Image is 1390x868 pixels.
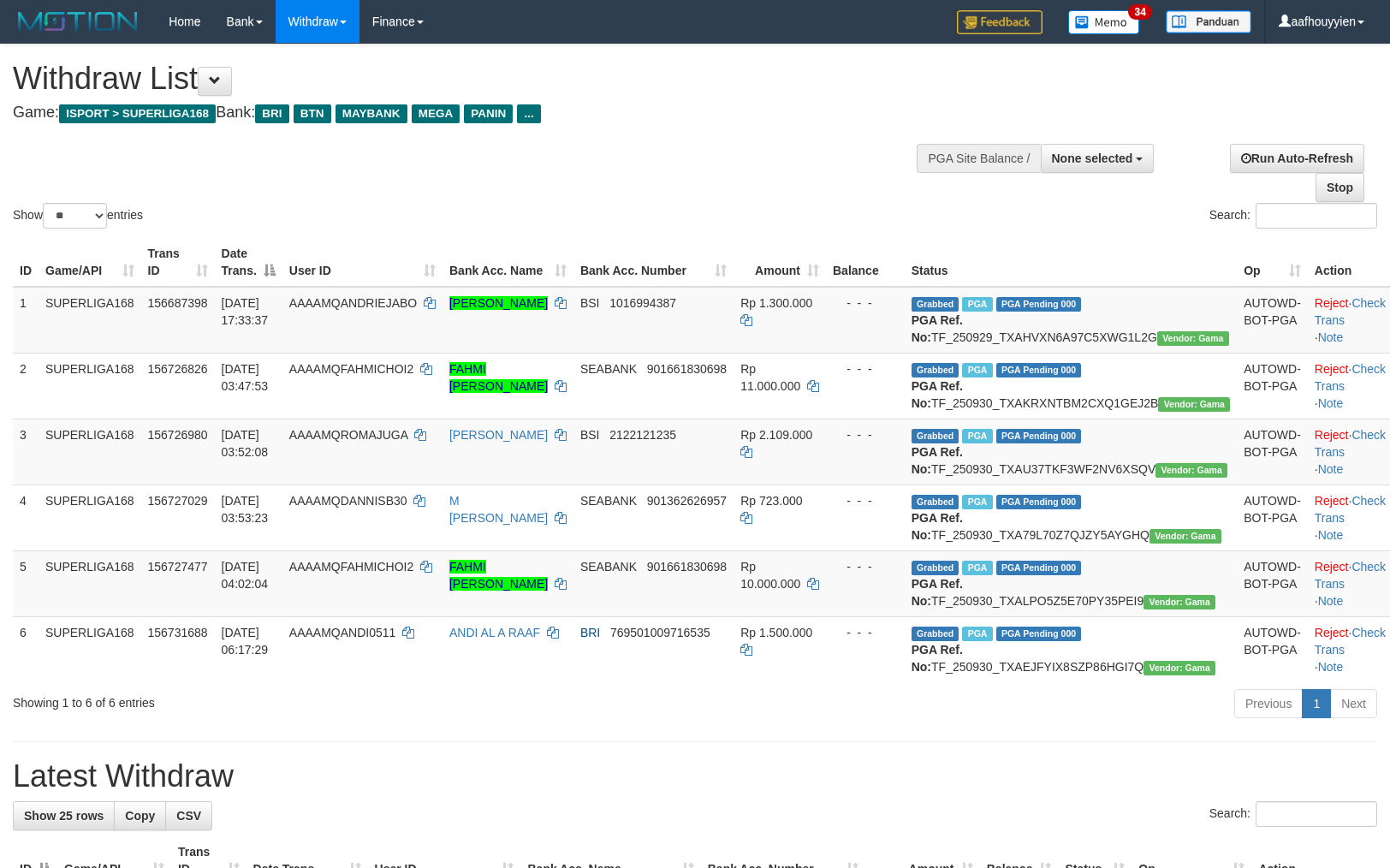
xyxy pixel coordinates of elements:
span: Copy 901362626957 to clipboard [647,494,727,508]
a: Reject [1315,560,1349,574]
span: Copy 1016994387 to clipboard [609,296,676,310]
a: Reject [1315,626,1349,639]
span: BSI [580,296,600,310]
a: FAHMI [PERSON_NAME] [449,560,548,591]
h1: Latest Withdraw [13,759,1377,794]
span: Grabbed [912,561,959,575]
td: 3 [13,419,39,485]
span: [DATE] 03:52:08 [222,428,269,459]
span: Grabbed [912,297,959,312]
th: Amount: activate to sort column ascending [734,238,826,287]
td: AUTOWD-BOT-PGA [1237,550,1308,616]
a: Reject [1315,296,1349,310]
span: MEGA [412,104,460,123]
div: - - - [833,294,898,312]
th: Game/API: activate to sort column ascending [39,238,141,287]
span: AAAAMQFAHMICHOI2 [289,362,413,376]
span: CSV [176,809,201,823]
a: FAHMI [PERSON_NAME] [449,362,548,393]
span: Copy [125,809,155,823]
span: Rp 10.000.000 [740,560,800,591]
td: 5 [13,550,39,616]
a: Show 25 rows [13,801,115,830]
span: Rp 1.500.000 [740,626,812,639]
img: MOTION_logo.png [13,9,143,34]
span: Grabbed [912,429,959,443]
span: ISPORT > SUPERLIGA168 [59,104,216,123]
span: Copy 901661830698 to clipboard [647,362,727,376]
span: SEABANK [580,362,637,376]
input: Search: [1256,801,1377,827]
span: Grabbed [912,363,959,378]
a: CSV [165,801,212,830]
a: Next [1330,689,1377,718]
div: - - - [833,492,898,509]
span: Grabbed [912,627,959,641]
span: 156726826 [148,362,208,376]
img: panduan.png [1166,10,1251,33]
span: Marked by aafromsomean [962,429,992,443]
a: M [PERSON_NAME] [449,494,548,525]
a: Check Trans [1315,560,1386,591]
span: Vendor URL: https://trx31.1velocity.biz [1157,331,1229,346]
span: 34 [1128,4,1151,20]
th: Date Trans.: activate to sort column descending [215,238,282,287]
a: Reject [1315,494,1349,508]
span: Vendor URL: https://trx31.1velocity.biz [1149,529,1221,544]
span: Grabbed [912,495,959,509]
span: Vendor URL: https://trx31.1velocity.biz [1158,397,1230,412]
span: 156731688 [148,626,208,639]
span: Show 25 rows [24,809,104,823]
td: TF_250930_TXA79L70Z7QJZY5AYGHQ [905,485,1237,550]
h1: Withdraw List [13,62,910,96]
a: [PERSON_NAME] [449,296,548,310]
td: SUPERLIGA168 [39,353,141,419]
td: SUPERLIGA168 [39,419,141,485]
td: 4 [13,485,39,550]
th: Op: activate to sort column ascending [1237,238,1308,287]
b: PGA Ref. No: [912,643,963,674]
a: Check Trans [1315,362,1386,393]
a: Check Trans [1315,626,1386,657]
a: [PERSON_NAME] [449,428,548,442]
a: Copy [114,801,166,830]
span: 156687398 [148,296,208,310]
a: Stop [1316,173,1364,202]
span: PGA Pending [996,297,1082,312]
span: SEABANK [580,560,637,574]
td: TF_250929_TXAHVXN6A97C5XWG1L2G [905,287,1237,354]
span: 156727477 [148,560,208,574]
span: [DATE] 03:53:23 [222,494,269,525]
td: AUTOWD-BOT-PGA [1237,419,1308,485]
span: Marked by aafandaneth [962,363,992,378]
b: PGA Ref. No: [912,313,963,344]
td: TF_250930_TXAEJFYIX8SZP86HGI7Q [905,616,1237,682]
a: Note [1318,330,1344,344]
td: AUTOWD-BOT-PGA [1237,616,1308,682]
select: Showentries [43,203,107,229]
span: PGA Pending [996,495,1082,509]
span: Marked by aafromsomean [962,627,992,641]
span: Marked by aafsoycanthlai [962,297,992,312]
td: AUTOWD-BOT-PGA [1237,485,1308,550]
td: TF_250930_TXAKRXNTBM2CXQ1GEJ2B [905,353,1237,419]
span: MAYBANK [336,104,407,123]
a: ANDI AL A RAAF [449,626,540,639]
span: BTN [294,104,331,123]
span: Rp 2.109.000 [740,428,812,442]
a: Check Trans [1315,428,1386,459]
td: TF_250930_TXAU37TKF3WF2NV6XSQV [905,419,1237,485]
b: PGA Ref. No: [912,577,963,608]
img: Feedback.jpg [957,10,1042,34]
label: Show entries [13,203,143,229]
th: Trans ID: activate to sort column ascending [141,238,215,287]
a: Note [1318,660,1344,674]
span: AAAAMQROMAJUGA [289,428,407,442]
th: ID [13,238,39,287]
a: Previous [1234,689,1303,718]
td: SUPERLIGA168 [39,287,141,354]
span: SEABANK [580,494,637,508]
b: PGA Ref. No: [912,379,963,410]
div: - - - [833,624,898,641]
a: Check Trans [1315,296,1386,327]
